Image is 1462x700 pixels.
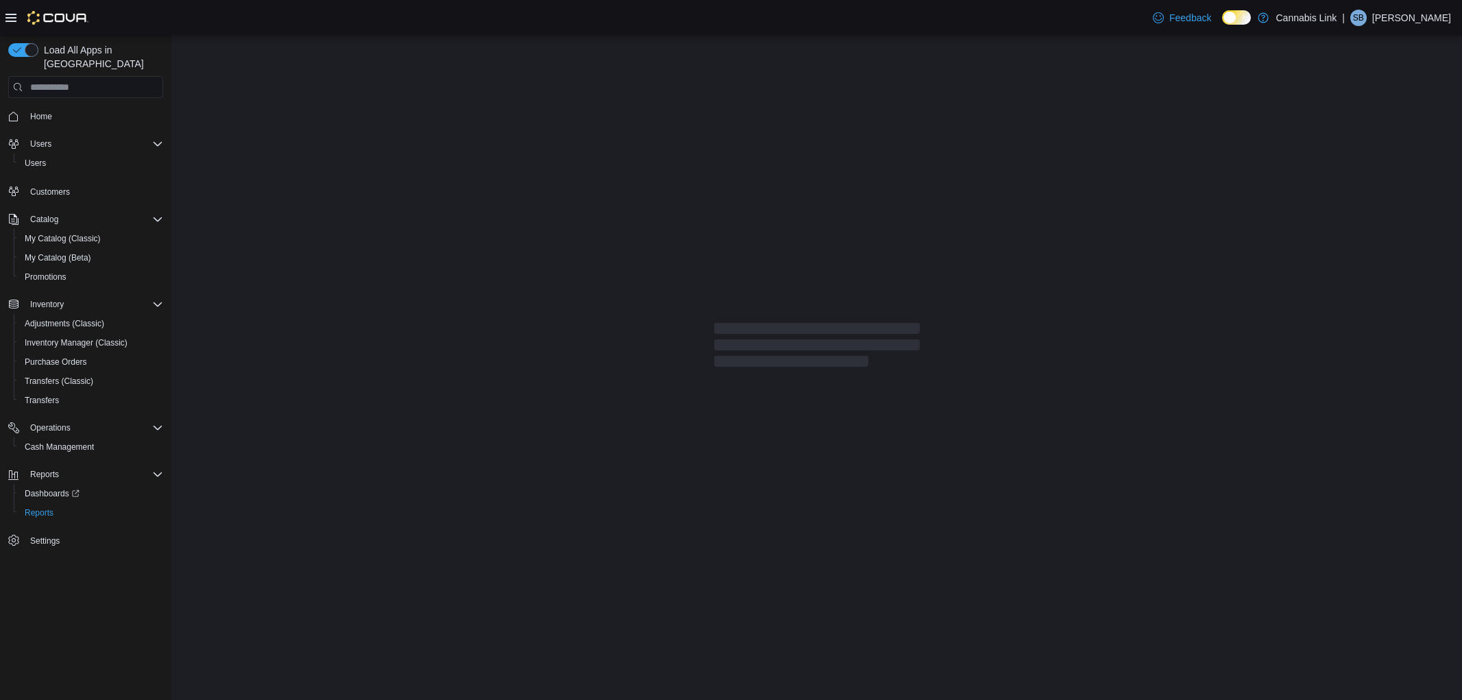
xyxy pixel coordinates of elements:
span: Purchase Orders [25,357,87,367]
span: Users [25,158,46,169]
span: Load All Apps in [GEOGRAPHIC_DATA] [38,43,163,71]
span: Transfers [25,395,59,406]
span: Reports [19,505,163,521]
button: Reports [3,465,169,484]
a: Purchase Orders [19,354,93,370]
span: Operations [25,420,163,436]
button: Reports [25,466,64,483]
a: Dashboards [19,485,85,502]
span: Feedback [1169,11,1211,25]
span: Adjustments (Classic) [25,318,104,329]
button: Users [14,154,169,173]
span: Loading [714,326,920,370]
button: Catalog [3,210,169,229]
span: Settings [25,532,163,549]
button: Promotions [14,267,169,287]
button: Transfers (Classic) [14,372,169,391]
button: Inventory Manager (Classic) [14,333,169,352]
span: Catalog [25,211,163,228]
button: Transfers [14,391,169,410]
p: Cannabis Link [1276,10,1337,26]
button: Customers [3,181,169,201]
a: Transfers (Classic) [19,373,99,389]
button: Adjustments (Classic) [14,314,169,333]
span: My Catalog (Beta) [25,252,91,263]
a: Adjustments (Classic) [19,315,110,332]
p: [PERSON_NAME] [1372,10,1451,26]
a: Promotions [19,269,72,285]
span: My Catalog (Classic) [19,230,163,247]
span: Transfers (Classic) [19,373,163,389]
button: Home [3,106,169,126]
a: Customers [25,184,75,200]
span: Dashboards [25,488,80,499]
button: Operations [25,420,76,436]
nav: Complex example [8,101,163,586]
span: Users [30,138,51,149]
button: Purchase Orders [14,352,169,372]
span: My Catalog (Beta) [19,250,163,266]
span: Operations [30,422,71,433]
span: Cash Management [25,442,94,452]
span: SB [1353,10,1364,26]
span: Customers [30,186,70,197]
a: Reports [19,505,59,521]
a: Transfers [19,392,64,409]
span: Inventory [25,296,163,313]
a: Home [25,108,58,125]
span: Users [19,155,163,171]
span: Purchase Orders [19,354,163,370]
button: My Catalog (Beta) [14,248,169,267]
span: Adjustments (Classic) [19,315,163,332]
span: Reports [25,507,53,518]
a: Dashboards [14,484,169,503]
img: Cova [27,11,88,25]
button: Reports [14,503,169,522]
button: Inventory [25,296,69,313]
button: Operations [3,418,169,437]
span: Users [25,136,163,152]
span: Inventory Manager (Classic) [25,337,127,348]
button: Users [3,134,169,154]
button: Cash Management [14,437,169,457]
span: Customers [25,182,163,200]
button: Inventory [3,295,169,314]
span: Inventory Manager (Classic) [19,335,163,351]
span: Reports [30,469,59,480]
span: Cash Management [19,439,163,455]
a: Settings [25,533,65,549]
span: Dashboards [19,485,163,502]
div: Shawn Benny [1350,10,1367,26]
span: Settings [30,535,60,546]
span: Inventory [30,299,64,310]
a: Inventory Manager (Classic) [19,335,133,351]
a: Users [19,155,51,171]
span: Catalog [30,214,58,225]
button: Settings [3,531,169,551]
span: Promotions [25,271,66,282]
span: Home [30,111,52,122]
span: Promotions [19,269,163,285]
span: Transfers (Classic) [25,376,93,387]
button: Catalog [25,211,64,228]
p: | [1342,10,1345,26]
input: Dark Mode [1222,10,1251,25]
span: Transfers [19,392,163,409]
a: My Catalog (Classic) [19,230,106,247]
span: My Catalog (Classic) [25,233,101,244]
span: Home [25,108,163,125]
span: Reports [25,466,163,483]
button: Users [25,136,57,152]
a: My Catalog (Beta) [19,250,97,266]
a: Feedback [1147,4,1217,32]
button: My Catalog (Classic) [14,229,169,248]
a: Cash Management [19,439,99,455]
